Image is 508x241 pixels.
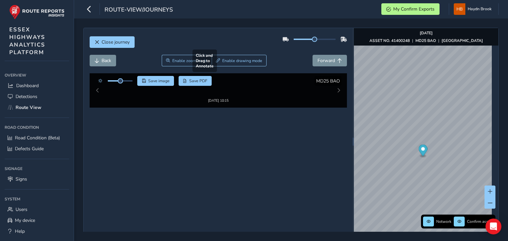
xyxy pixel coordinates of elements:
[179,76,212,86] button: PDF
[5,215,69,226] a: My device
[90,55,116,66] button: Back
[5,226,69,237] a: Help
[222,58,262,63] span: Enable drawing mode
[16,83,39,89] span: Dashboard
[5,164,69,174] div: Signage
[419,145,428,158] div: Map marker
[454,3,494,15] button: Haydn Brook
[5,143,69,154] a: Defects Guide
[486,219,501,234] div: Open Intercom Messenger
[442,38,483,43] strong: [GEOGRAPHIC_DATA]
[316,78,340,84] span: MD25 BAO
[198,89,238,94] div: [DATE] 10:15
[15,146,44,152] span: Defects Guide
[90,36,135,48] button: Close journey
[162,55,212,66] button: Zoom
[102,57,111,64] span: Back
[16,206,27,213] span: Users
[212,55,267,66] button: Draw
[5,204,69,215] a: Users
[467,219,493,224] span: Confirm assets
[16,104,41,111] span: Route View
[16,93,37,100] span: Detections
[369,38,483,43] div: | |
[172,58,207,63] span: Enable zoom mode
[148,78,170,84] span: Save image
[5,194,69,204] div: System
[9,26,45,56] span: ESSEX HIGHWAYS ANALYTICS PLATFORM
[137,76,174,86] button: Save
[5,91,69,102] a: Detections
[5,80,69,91] a: Dashboard
[369,38,410,43] strong: ASSET NO. 41400248
[415,38,436,43] strong: MD25 BAO
[15,135,60,141] span: Road Condition (Beta)
[393,6,435,12] span: My Confirm Exports
[468,3,491,15] span: Haydn Brook
[317,57,335,64] span: Forward
[5,70,69,80] div: Overview
[105,6,173,15] span: route-view/journeys
[9,5,64,19] img: rr logo
[436,219,451,224] span: Network
[454,3,465,15] img: diamond-layout
[313,55,347,66] button: Forward
[15,217,35,224] span: My device
[102,39,130,45] span: Close journey
[5,102,69,113] a: Route View
[16,176,27,182] span: Signs
[198,83,238,89] img: Thumbnail frame
[15,228,25,234] span: Help
[189,78,207,84] span: Save PDF
[420,30,433,36] strong: [DATE]
[5,174,69,185] a: Signs
[5,122,69,132] div: Road Condition
[5,132,69,143] a: Road Condition (Beta)
[381,3,440,15] button: My Confirm Exports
